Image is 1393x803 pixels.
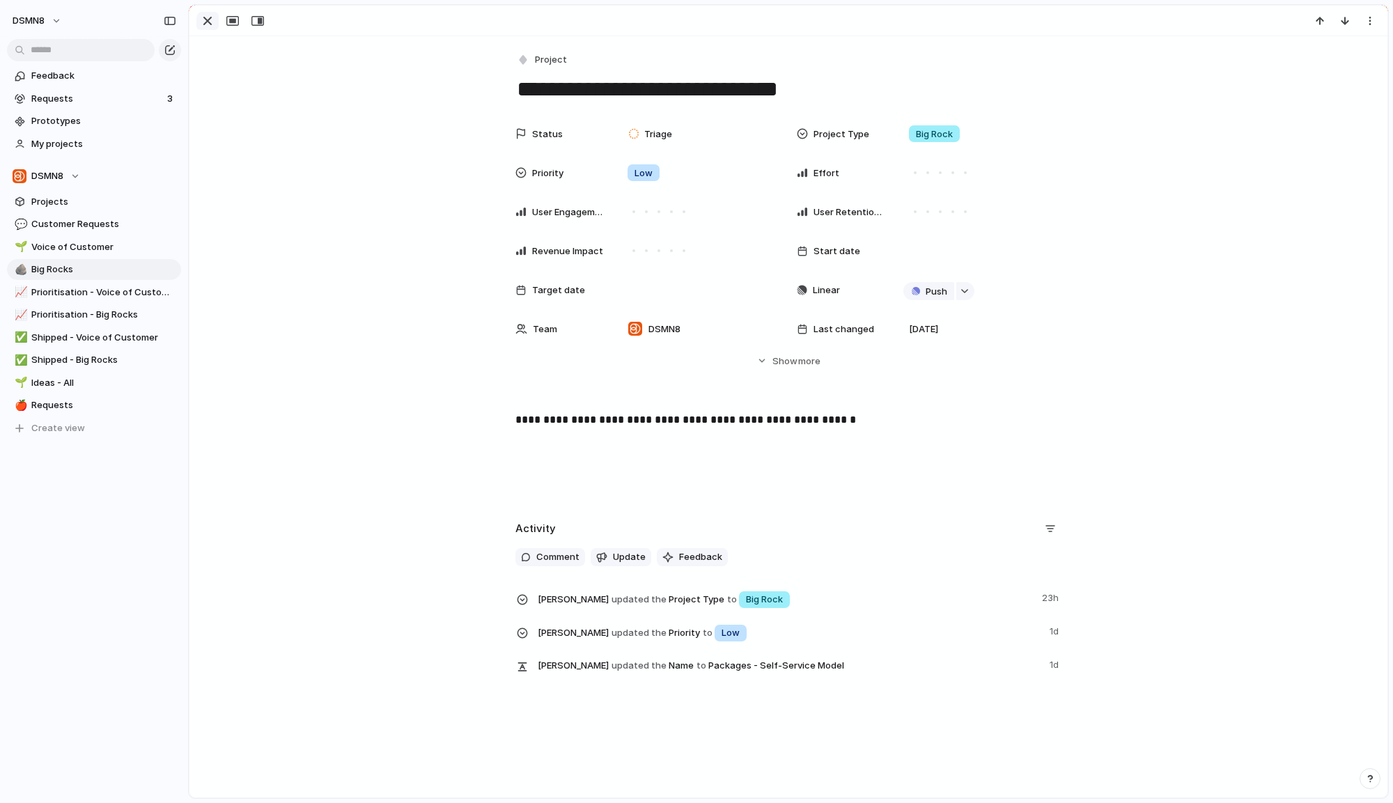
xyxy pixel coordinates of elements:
span: [PERSON_NAME] [538,626,609,640]
span: Voice of Customer [31,240,176,254]
span: Prioritisation - Big Rocks [31,308,176,322]
span: Project Type [538,588,1034,609]
span: Project [535,53,567,67]
span: [PERSON_NAME] [538,593,609,607]
span: Show [772,354,797,368]
span: [PERSON_NAME] [538,659,609,673]
div: ✅ [15,352,24,368]
span: Target date [532,283,585,297]
span: Update [613,550,646,564]
span: Big Rock [916,127,953,141]
span: 23h [1042,588,1061,605]
span: to [696,659,706,673]
a: 📈Prioritisation - Big Rocks [7,304,181,325]
button: Push [903,282,954,300]
span: Priority [532,166,563,180]
span: Feedback [31,69,176,83]
div: 📈 [15,307,24,323]
span: updated the [612,659,667,673]
button: 🌱 [13,240,26,254]
span: Team [533,322,557,336]
div: 🌱 [15,239,24,255]
h2: Activity [515,521,556,537]
span: Name Packages - Self-Service Model [538,655,1041,675]
a: Prototypes [7,111,181,132]
span: User Retention Impact [814,205,886,219]
span: updated the [612,626,667,640]
span: Comment [536,550,579,564]
span: Project Type [814,127,869,141]
span: Shipped - Voice of Customer [31,331,176,345]
button: DSMN8 [7,166,181,187]
button: DSMN8 [6,10,69,32]
span: Shipped - Big Rocks [31,353,176,367]
span: Status [532,127,563,141]
span: Ideas - All [31,376,176,390]
span: [DATE] [909,322,938,336]
span: Triage [644,127,672,141]
span: Requests [31,92,163,106]
button: Project [514,50,571,70]
span: Prototypes [31,114,176,128]
span: 1d [1050,655,1061,672]
a: ✅Shipped - Big Rocks [7,350,181,371]
span: updated the [612,593,667,607]
a: 🪨Big Rocks [7,259,181,280]
span: Start date [814,244,860,258]
button: ✅ [13,353,26,367]
a: My projects [7,134,181,155]
button: 📈 [13,308,26,322]
span: to [727,593,737,607]
a: Requests3 [7,88,181,109]
a: 💬Customer Requests [7,214,181,235]
div: 💬 [15,217,24,233]
a: 🌱Ideas - All [7,373,181,393]
span: Create view [31,421,85,435]
span: Push [926,285,947,299]
span: DSMN8 [648,322,680,336]
a: ✅Shipped - Voice of Customer [7,327,181,348]
button: 🪨 [13,263,26,276]
span: DSMN8 [31,169,63,183]
a: Feedback [7,65,181,86]
div: 🍎Requests [7,395,181,416]
button: Update [591,548,651,566]
button: Comment [515,548,585,566]
a: Projects [7,192,181,212]
button: ✅ [13,331,26,345]
span: Low [635,166,653,180]
span: Requests [31,398,176,412]
button: 💬 [13,217,26,231]
div: 🌱 [15,375,24,391]
span: Low [722,626,740,640]
span: DSMN8 [13,14,45,28]
button: 📈 [13,286,26,299]
span: Customer Requests [31,217,176,231]
span: My projects [31,137,176,151]
span: Priority [538,622,1041,643]
span: Linear [813,283,840,297]
a: 🌱Voice of Customer [7,237,181,258]
a: 📈Prioritisation - Voice of Customer [7,282,181,303]
button: Create view [7,418,181,439]
span: 1d [1050,622,1061,639]
div: 🪨 [15,262,24,278]
button: Feedback [657,548,728,566]
div: 🍎 [15,398,24,414]
span: to [703,626,713,640]
span: Revenue Impact [532,244,603,258]
span: Big Rock [746,593,783,607]
span: Last changed [814,322,874,336]
button: Showmore [515,348,1061,373]
span: Prioritisation - Voice of Customer [31,286,176,299]
button: 🍎 [13,398,26,412]
span: User Engagement Impact [532,205,605,219]
button: 🌱 [13,376,26,390]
